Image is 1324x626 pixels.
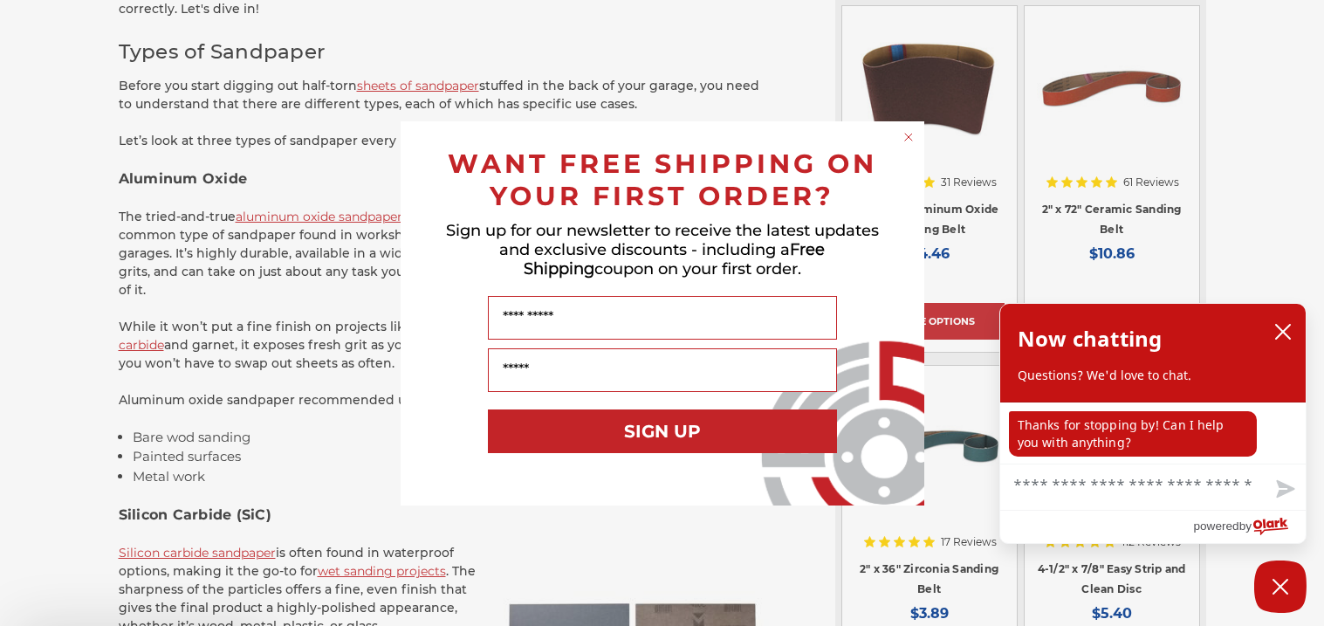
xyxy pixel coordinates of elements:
[524,240,826,279] span: Free Shipping
[900,128,917,146] button: Close dialog
[1193,511,1306,543] a: Powered by Olark
[1254,561,1307,613] button: Close Chatbox
[1000,402,1306,464] div: chat
[1262,470,1306,510] button: Send message
[1018,321,1162,356] h2: Now chatting
[448,148,877,212] span: WANT FREE SHIPPING ON YOUR FIRST ORDER?
[1009,411,1257,457] p: Thanks for stopping by! Can I help you with anything?
[999,303,1307,544] div: olark chatbox
[446,221,879,279] span: Sign up for our newsletter to receive the latest updates and exclusive discounts - including a co...
[1193,515,1238,537] span: powered
[488,409,837,453] button: SIGN UP
[1269,319,1297,345] button: close chatbox
[1018,367,1288,384] p: Questions? We'd love to chat.
[1239,515,1252,537] span: by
